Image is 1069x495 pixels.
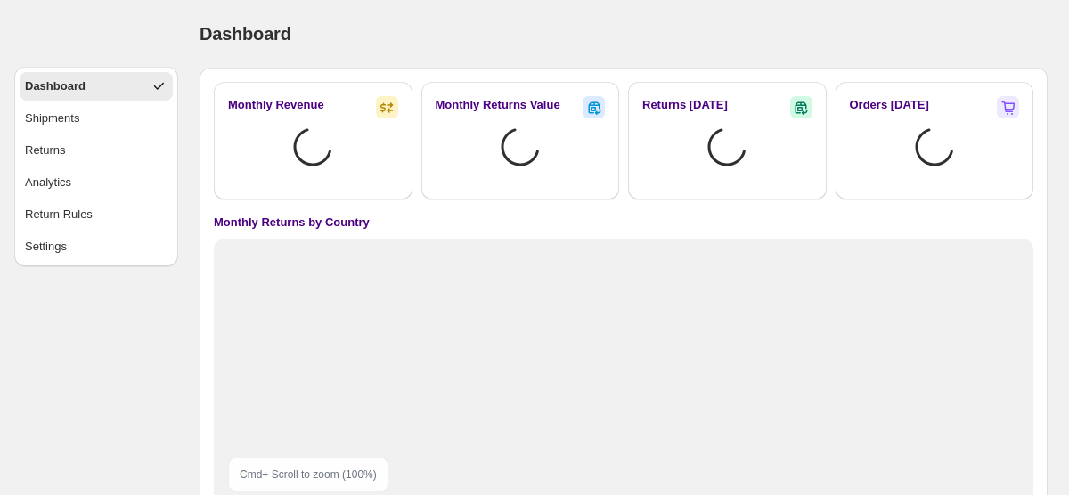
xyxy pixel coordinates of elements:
[25,174,71,191] div: Analytics
[25,206,93,223] div: Return Rules
[642,96,728,114] h2: Returns [DATE]
[200,24,291,44] span: Dashboard
[25,238,67,256] div: Settings
[25,110,79,127] div: Shipments
[20,200,173,229] button: Return Rules
[436,96,560,114] h2: Monthly Returns Value
[25,77,86,95] div: Dashboard
[20,72,173,101] button: Dashboard
[20,104,173,133] button: Shipments
[214,214,370,231] h4: Monthly Returns by Country
[228,458,388,491] div: Cmd + Scroll to zoom ( 100 %)
[228,96,324,114] h2: Monthly Revenue
[20,136,173,165] button: Returns
[850,96,929,114] h2: Orders [DATE]
[25,142,66,159] div: Returns
[20,168,173,197] button: Analytics
[20,232,173,261] button: Settings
